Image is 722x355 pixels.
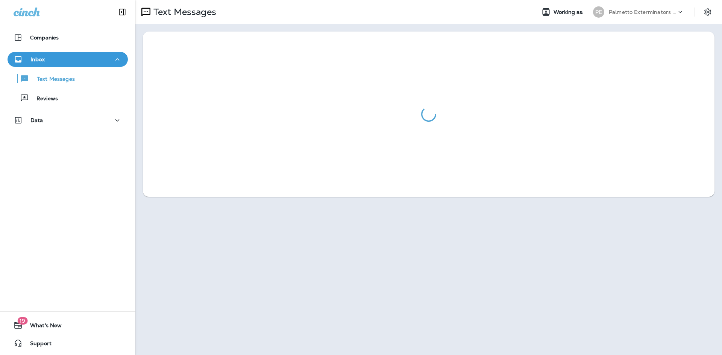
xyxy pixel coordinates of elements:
[23,322,62,331] span: What's New
[8,90,128,106] button: Reviews
[701,5,714,19] button: Settings
[30,56,45,62] p: Inbox
[593,6,604,18] div: PE
[8,113,128,128] button: Data
[8,71,128,86] button: Text Messages
[554,9,585,15] span: Working as:
[30,117,43,123] p: Data
[609,9,676,15] p: Palmetto Exterminators LLC
[29,95,58,103] p: Reviews
[17,317,27,325] span: 19
[23,340,52,349] span: Support
[150,6,216,18] p: Text Messages
[8,30,128,45] button: Companies
[112,5,133,20] button: Collapse Sidebar
[8,318,128,333] button: 19What's New
[29,76,75,83] p: Text Messages
[8,336,128,351] button: Support
[30,35,59,41] p: Companies
[8,52,128,67] button: Inbox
